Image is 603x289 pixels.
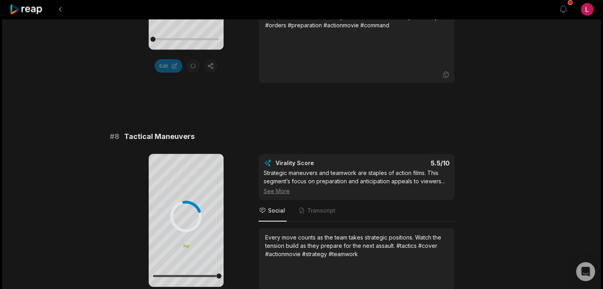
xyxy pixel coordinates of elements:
div: See More [264,187,450,195]
div: Every move counts as the team takes strategic positions. Watch the tension build as they prepare ... [265,233,448,258]
button: Edit [155,59,182,73]
div: Open Intercom Messenger [576,262,595,281]
span: Transcript [307,207,335,215]
nav: Tabs [258,200,455,222]
span: # 8 [110,131,119,142]
span: Tactical Maneuvers [124,131,195,142]
div: Virality Score [276,159,361,167]
div: 5.5 /10 [364,159,450,167]
div: Strategic maneuvers and teamwork are staples of action films. This segment’s focus on preparation... [264,169,450,195]
span: Social [268,207,285,215]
